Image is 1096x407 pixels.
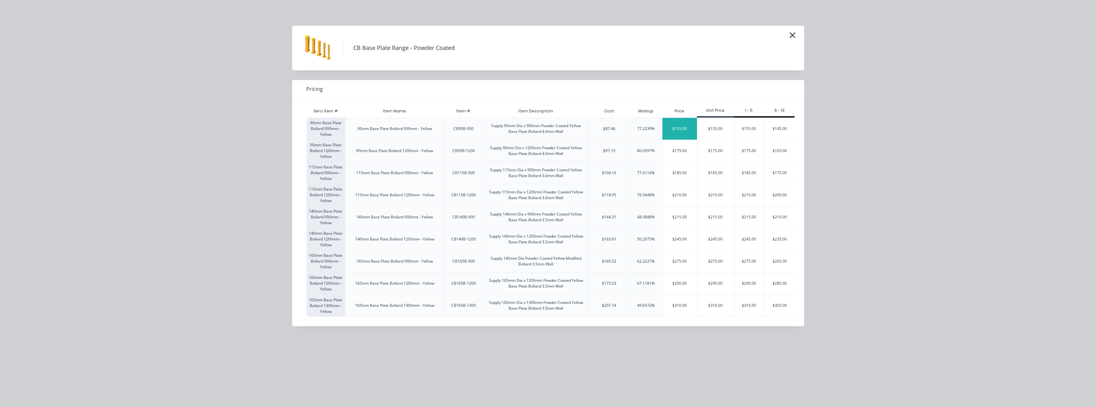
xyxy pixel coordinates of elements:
[734,228,764,250] div: $245.00
[307,118,345,140] div: 90mm Base Plate Bollard 900mm - Yellow
[697,108,734,113] div: Unit Price
[451,303,476,308] div: CB165B-1300
[764,273,795,294] div: $285.00
[764,206,795,228] div: $210.00
[697,140,734,162] div: $175.00
[488,211,583,223] div: Supply 140mm Dia x 900mm Powder Coated Yellow Base Plate Bollard 3.5mm Wall
[302,32,334,64] img: CB Base Plate Range - Powder Coated
[488,278,583,289] div: Supply 165mm Dia x 1200mm Powder Coated Yellow Base Plate Bollard 3.5mm Wall
[452,148,475,154] div: CB90B-1200
[662,228,697,250] div: $245.00
[488,123,583,134] div: Supply 90mm Dia x 900mm Powder Coated Yellow Base Plate Bollard 4.0mm Wall
[488,300,583,311] div: Supply 165mm Dia x 1300mm Powder Coated Yellow Base Plate Bollard 3.5mm Wall
[307,206,345,228] div: 140mm Base Plate Bollard 900mm - Yellow
[637,236,655,242] div: 50.2975%
[602,303,616,308] div: $207.14
[734,118,764,140] div: $155.00
[637,192,655,198] div: 76.5448%
[307,228,345,250] div: 140mm Base Plate Bollard 1200mm - Yellow
[356,148,433,154] div: 90mm Base Plate Bollard 1200mm - Yellow
[697,184,734,206] div: $210.00
[602,170,616,176] div: $104.16
[629,105,662,118] div: Markup
[637,170,655,176] div: 77.6114%
[357,126,432,132] div: 90mm Base Plate Bollard 900mm - Yellow
[734,140,764,162] div: $175.00
[734,162,764,184] div: $185.00
[662,118,697,140] div: $155.00
[764,118,795,140] div: $145.00
[488,233,583,245] div: Supply 140mm Dia x 1200mm Powder Coated Yellow Base Plate Bollard 3.5mm Wall
[637,148,655,154] div: 80.0597%
[307,105,345,118] div: Xero Item #
[734,295,764,316] div: $310.00
[451,281,476,286] div: CB165B-1200
[451,103,476,119] div: Item #
[602,192,616,198] div: $118.95
[355,303,434,308] div: 165mm Base Plate Bollard 1300mm - Yellow
[637,126,655,132] div: 77.2239%
[764,140,795,162] div: $165.00
[488,167,583,179] div: Supply 115mm Dia x 900mm Powder Coated Yellow Base Plate Bollard 3.6mm Wall
[662,162,697,184] div: $185.00
[734,250,764,272] div: $275.00
[356,258,433,264] div: 165mm Base Plate Bollard 900mm - Yellow
[697,162,734,184] div: $185.00
[602,258,616,264] div: $169.52
[697,228,734,250] div: $245.00
[488,189,583,201] div: Supply 115mm Dia x 1200mm Powder Coated Yellow Base Plate Bollard 3.6mm Wall
[356,170,433,176] div: 115mm Base Plate Bollard 900mm - Yellow
[697,250,734,272] div: $275.00
[637,214,655,220] div: 48.9848%
[453,126,474,132] div: CB90B-900
[451,192,476,198] div: CB115B-1200
[697,118,734,140] div: $155.00
[451,236,476,242] div: CB140B-1200
[662,105,697,118] div: Price
[603,148,615,154] div: $97.19
[764,250,795,272] div: $265.00
[637,303,655,308] div: 49.6572%
[637,258,655,264] div: 62.2227%
[452,258,475,264] div: CB165B-900
[513,103,558,119] div: Item Description
[697,206,734,228] div: $215.00
[662,295,697,316] div: $310.00
[355,192,434,198] div: 115mm Base Plate Bollard 1200mm - Yellow
[764,184,795,206] div: $200.00
[734,108,764,113] div: 1 - 5
[637,281,655,286] div: 67.1181%
[764,295,795,316] div: $305.00
[603,126,615,132] div: $87.46
[355,236,434,242] div: 140mm Base Plate Bollard 1200mm - Yellow
[734,184,764,206] div: $210.00
[488,145,583,157] div: Supply 90mm Dia x 1200mm Powder Coated Yellow Base Plate Bollard 4.0mm Wall
[734,273,764,294] div: $290.00
[307,272,345,294] div: 165mm Base Plate Bollard 1200mm - Yellow
[488,256,583,267] div: Supply 140mm Dia Powder Coated Yellow Modified Bollard 3.5mm Wall
[662,250,697,272] div: $275.00
[662,184,697,206] div: $210.00
[764,162,795,184] div: $175.00
[764,228,795,250] div: $235.00
[602,281,616,286] div: $173.53
[452,214,475,220] div: CB140B-900
[356,214,433,220] div: 140mm Base Plate Bollard 900mm - Yellow
[662,140,697,162] div: $175.00
[307,184,345,206] div: 115mm Base Plate Bollard 1200mm - Yellow
[697,273,734,294] div: $290.00
[452,170,475,176] div: CB115B-900
[697,295,734,316] div: $310.00
[307,162,345,184] div: 115mm Base Plate Bollard 900mm - Yellow
[662,273,697,294] div: $290.00
[734,206,764,228] div: $215.00
[602,214,616,220] div: $144.31
[662,206,697,228] div: $215.00
[764,108,795,113] div: 6 - 19
[602,236,616,242] div: $163.01
[306,85,323,93] span: Pricing
[343,42,464,54] h4: CB Base Plate Range - Powder Coated
[355,281,434,286] div: 165mm Base Plate Bollard 1200mm - Yellow
[588,105,629,118] div: Cost
[307,294,345,317] div: 165mm Base Plate Bollard 1300mm - Yellow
